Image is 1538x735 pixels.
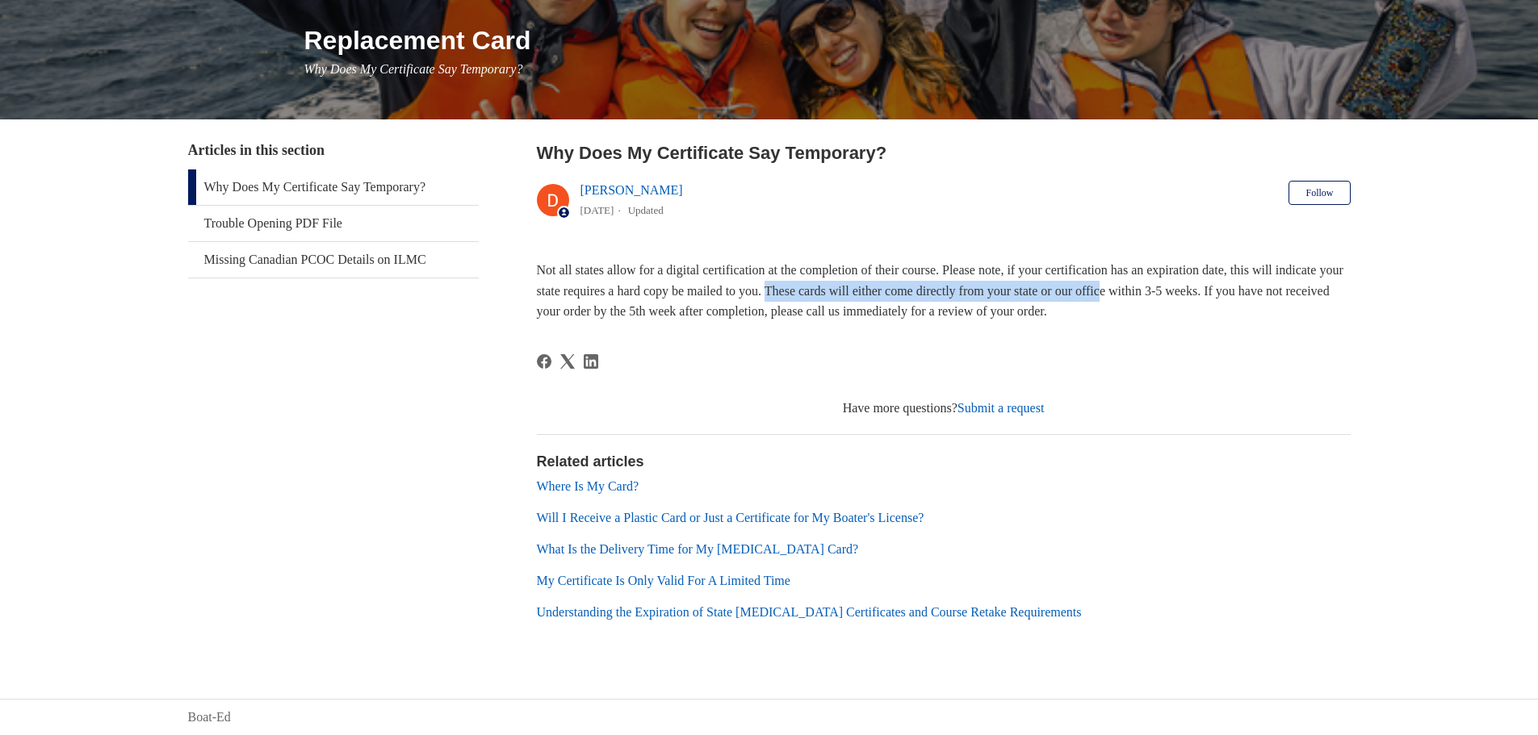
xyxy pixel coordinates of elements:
a: Where Is My Card? [537,479,639,493]
a: My Certificate Is Only Valid For A Limited Time [537,574,790,587]
a: Submit a request [958,401,1045,415]
h2: Why Does My Certificate Say Temporary? [537,140,1351,166]
a: What Is the Delivery Time for My [MEDICAL_DATA] Card? [537,542,859,556]
time: 03/01/2024, 17:22 [580,204,614,216]
svg: Share this page on LinkedIn [584,354,598,369]
a: Missing Canadian PCOC Details on ILMC [188,242,479,278]
span: Not all states allow for a digital certification at the completion of their course. Please note, ... [537,263,1343,318]
h1: Replacement Card [304,21,1351,60]
button: Follow Article [1289,181,1350,205]
div: Have more questions? [537,399,1351,418]
a: X Corp [560,354,575,369]
svg: Share this page on Facebook [537,354,551,369]
a: Understanding the Expiration of State [MEDICAL_DATA] Certificates and Course Retake Requirements [537,605,1082,619]
a: Why Does My Certificate Say Temporary? [188,169,479,205]
a: Trouble Opening PDF File [188,206,479,241]
a: Boat-Ed [188,708,231,727]
svg: Share this page on X Corp [560,354,575,369]
li: Updated [628,204,664,216]
a: LinkedIn [584,354,598,369]
span: Why Does My Certificate Say Temporary? [304,62,523,76]
a: [PERSON_NAME] [580,183,683,197]
a: Will I Receive a Plastic Card or Just a Certificate for My Boater's License? [537,511,924,524]
h2: Related articles [537,451,1351,473]
span: Articles in this section [188,142,325,158]
a: Facebook [537,354,551,369]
